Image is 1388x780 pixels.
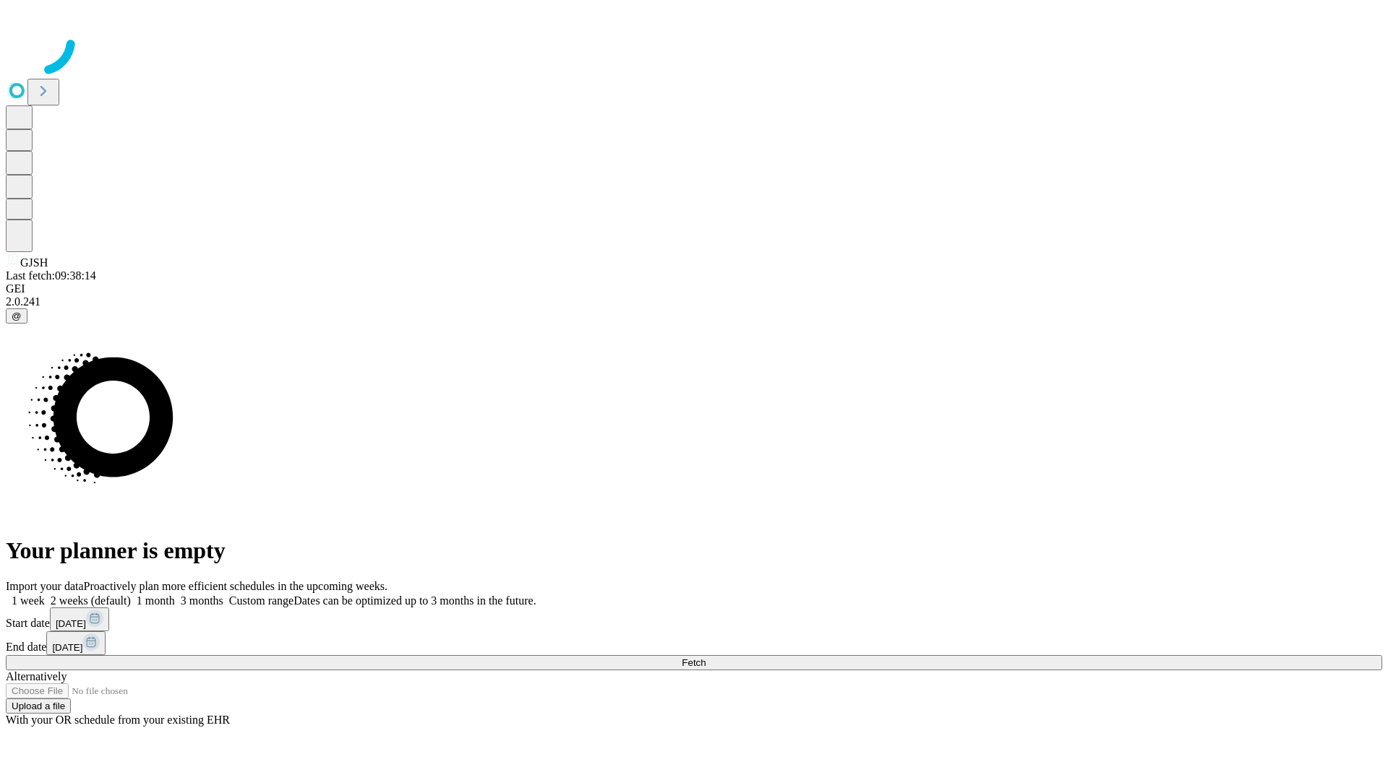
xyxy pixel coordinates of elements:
[6,537,1382,564] h1: Your planner is empty
[12,594,45,607] span: 1 week
[682,657,706,668] span: Fetch
[52,642,82,653] span: [DATE]
[6,269,96,282] span: Last fetch: 09:38:14
[6,580,84,592] span: Import your data
[51,594,131,607] span: 2 weeks (default)
[6,670,67,682] span: Alternatively
[50,607,109,631] button: [DATE]
[56,618,86,629] span: [DATE]
[6,655,1382,670] button: Fetch
[6,607,1382,631] div: Start date
[137,594,175,607] span: 1 month
[6,714,230,726] span: With your OR schedule from your existing EHR
[181,594,223,607] span: 3 months
[229,594,294,607] span: Custom range
[294,594,536,607] span: Dates can be optimized up to 3 months in the future.
[20,256,48,269] span: GJSH
[6,631,1382,655] div: End date
[12,311,22,321] span: @
[6,282,1382,295] div: GEI
[46,631,106,655] button: [DATE]
[84,580,387,592] span: Proactively plan more efficient schedules in the upcoming weeks.
[6,295,1382,308] div: 2.0.241
[6,698,71,714] button: Upload a file
[6,308,27,324] button: @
